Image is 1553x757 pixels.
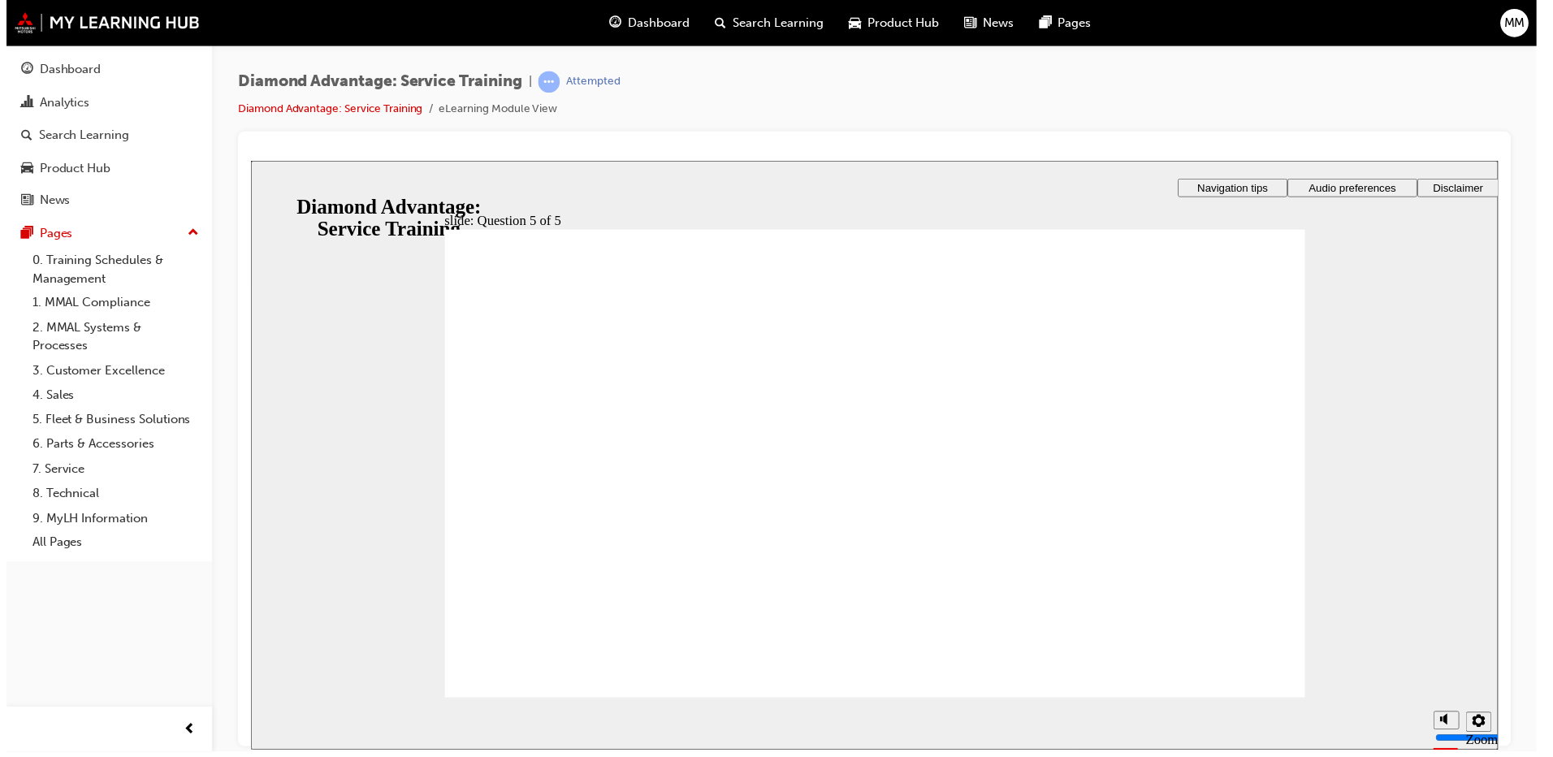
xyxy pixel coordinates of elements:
[714,13,725,33] span: search-icon
[19,460,201,485] a: 7. Service
[15,129,26,144] span: search-icon
[836,6,952,40] a: car-iconProduct Hub
[183,224,194,245] span: up-icon
[626,14,688,32] span: Dashboard
[6,154,201,184] a: Product Hub
[15,97,27,111] span: chart-icon
[15,63,27,78] span: guage-icon
[233,102,419,116] a: Diamond Advantage: Service Training
[6,220,201,250] button: Pages
[1040,13,1053,33] span: pages-icon
[608,13,620,33] span: guage-icon
[1065,21,1153,33] span: Audio preferences
[535,71,557,93] span: learningRecordVerb_ATTEMPT-icon
[15,162,27,177] span: car-icon
[1504,9,1533,37] button: MM
[1183,540,1248,593] div: misc controls
[849,13,861,33] span: car-icon
[701,6,836,40] a: search-iconSearch Learning
[933,18,1044,37] button: Navigation tips
[32,127,123,145] div: Search Learning
[19,292,201,318] a: 1. MMAL Compliance
[953,21,1023,33] span: Navigation tips
[965,13,977,33] span: news-icon
[19,361,201,386] a: 3. Customer Excellence
[1190,21,1240,33] span: Disclaimer
[1044,18,1174,37] button: Audio preferences
[595,6,701,40] a: guage-iconDashboard
[19,249,201,292] a: 0. Training Schedules & Management
[564,75,618,90] div: Attempted
[179,725,191,745] span: prev-icon
[33,94,84,113] div: Analytics
[6,89,201,119] a: Analytics
[732,14,823,32] span: Search Learning
[33,226,67,244] div: Pages
[1508,14,1529,32] span: MM
[6,52,201,220] button: DashboardAnalyticsSearch LearningProduct HubNews
[1027,6,1105,40] a: pages-iconPages
[15,228,27,243] span: pages-icon
[1192,574,1297,587] input: volume
[19,410,201,435] a: 5. Fleet & Business Solutions
[984,14,1014,32] span: News
[8,12,195,33] img: mmal
[19,509,201,534] a: 9. MyLH Information
[19,534,201,559] a: All Pages
[1223,555,1249,575] button: settings
[33,192,64,211] div: News
[33,160,105,179] div: Product Hub
[526,73,529,92] span: |
[1191,554,1217,573] button: volume
[19,318,201,361] a: 2. MMAL Systems & Processes
[6,187,201,217] a: News
[1223,575,1256,623] label: Zoom to fit
[33,61,95,80] div: Dashboard
[1174,18,1257,37] button: Disclaimer
[19,385,201,410] a: 4. Sales
[1059,14,1092,32] span: Pages
[19,435,201,460] a: 6. Parts & Accessories
[19,484,201,509] a: 8. Technical
[15,195,27,210] span: news-icon
[6,121,201,151] a: Search Learning
[233,73,519,92] span: Diamond Advantage: Service Training
[435,101,555,119] li: eLearning Module View
[952,6,1027,40] a: news-iconNews
[6,55,201,85] a: Dashboard
[867,14,939,32] span: Product Hub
